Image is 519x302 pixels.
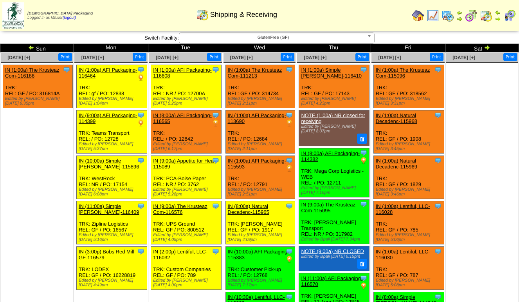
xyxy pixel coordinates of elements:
[137,119,145,127] img: PO
[285,157,293,165] img: Tooltip
[228,203,269,215] a: IN (8:00a) Natural Decadenc-115965
[503,9,516,22] img: calendarcustomer.gif
[212,248,220,255] img: Tooltip
[442,9,454,22] img: calendarprod.gif
[212,157,220,165] img: Tooltip
[63,66,70,74] img: Tooltip
[225,247,295,290] div: TRK: Customer Pick-up REL: / PO: 12768
[212,202,220,210] img: Tooltip
[2,2,24,29] img: zoroco-logo-small.webp
[373,65,444,108] div: TRK: REL: GF / PO: 318562
[360,282,368,290] img: PO
[58,53,72,61] button: Print
[376,96,444,106] div: Edited by [PERSON_NAME] [DATE] 3:31pm
[301,237,369,242] div: Edited by Bpali [DATE] 7:34pm
[412,9,424,22] img: home.gif
[151,156,222,199] div: TRK: PCA-Boise Paper REL: NR / PO: 3762
[153,96,221,106] div: Edited by [PERSON_NAME] [DATE] 5:25pm
[153,112,212,124] a: IN (8:00a) AFI Packaging-116565
[228,142,295,151] div: Edited by [PERSON_NAME] [DATE] 2:11pm
[299,65,369,108] div: TRK: REL: GF / PO: 17143
[301,150,360,162] a: IN (8:00a) AFI Packaging-114382
[301,112,365,124] a: NOTE (1:00a) NR closed for receiving
[304,55,326,60] a: [DATE] [+]
[156,55,178,60] span: [DATE] [+]
[79,203,139,215] a: IN (11:00a) Simple [PERSON_NAME]-116409
[228,112,287,124] a: IN (1:00a) AFI Packaging-113690
[360,149,368,157] img: Tooltip
[133,53,146,61] button: Print
[301,124,366,134] div: Edited by [PERSON_NAME] [DATE] 8:07pm
[357,259,367,269] button: Delete Note
[456,16,463,22] img: arrowright.gif
[373,201,444,244] div: TRK: REL: GF / PO: 785
[285,293,293,301] img: Tooltip
[79,187,147,197] div: Edited by [PERSON_NAME] [DATE] 6:08pm
[360,157,368,165] img: PO
[196,8,209,21] img: calendarinout.gif
[207,53,221,61] button: Print
[5,96,72,106] div: Edited by [PERSON_NAME] [DATE] 9:35pm
[480,9,492,22] img: calendarinout.gif
[28,44,34,51] img: arrowleft.gif
[212,111,220,119] img: Tooltip
[79,158,139,170] a: IN (10:00a) Simple [PERSON_NAME]-115896
[434,111,442,119] img: Tooltip
[153,203,207,215] a: IN (9:00a) The Krusteaz Com-116576
[301,248,364,254] a: NOTE (9:00a) NR CLOSED
[76,247,147,290] div: TRK: LODEX REL: GF / PO: 16228819
[452,55,475,60] span: [DATE] [+]
[225,156,295,199] div: TRK: REL: / PO: 12791
[495,16,501,22] img: arrowright.gif
[285,66,293,74] img: Tooltip
[228,278,295,288] div: Edited by [PERSON_NAME] [DATE] 7:17pm
[376,249,430,260] a: IN (1:00a) Lentiful, LLC-116030
[137,74,145,81] img: PO
[7,55,30,60] span: [DATE] [+]
[299,148,369,197] div: TRK: Mega Corp Logistics - WEB REL: / PO: 12711
[434,202,442,210] img: Tooltip
[151,110,222,154] div: TRK: REL: / PO: 12842
[228,187,295,197] div: Edited by [PERSON_NAME] [DATE] 2:51pm
[228,96,295,106] div: Edited by [PERSON_NAME] [DATE] 2:11pm
[225,201,295,244] div: TRK: [PERSON_NAME] REL: GF / PO: 1917
[223,44,296,52] td: Wed
[484,44,490,51] img: arrowright.gif
[301,186,369,195] div: Edited by [PERSON_NAME] [DATE] 7:16pm
[378,55,401,60] a: [DATE] [+]
[79,142,147,151] div: Edited by [PERSON_NAME] [DATE] 5:37pm
[79,233,147,242] div: Edited by [PERSON_NAME] [DATE] 5:16pm
[285,202,293,210] img: Tooltip
[434,66,442,74] img: Tooltip
[434,293,442,301] img: Tooltip
[228,233,295,242] div: Edited by [PERSON_NAME] [DATE] 4:09pm
[151,247,222,290] div: TRK: Custom Companies REL: GF / PO: 789
[376,203,430,215] a: IN (1:00a) Lentiful, LLC-116028
[153,142,221,151] div: Edited by [PERSON_NAME] [DATE] 6:17pm
[137,66,145,74] img: Tooltip
[212,119,220,127] img: PO
[360,200,368,208] img: Tooltip
[153,158,215,170] a: IN (9:00a) Appetite for Hea-115089
[285,119,293,127] img: PO
[79,278,147,288] div: Edited by [PERSON_NAME] [DATE] 4:49pm
[151,65,222,108] div: TRK: REL: NR / PO: 12700A
[445,44,519,52] td: Sat
[373,156,444,199] div: TRK: REL: GF / PO: 1829
[503,53,517,61] button: Print
[228,249,289,260] a: IN (10:00a) AFI Packaging-115383
[301,275,362,287] a: IN (11:00a) AFI Packaging-116570
[434,157,442,165] img: Tooltip
[153,233,221,242] div: Edited by [PERSON_NAME] [DATE] 4:05pm
[376,158,417,170] a: IN (1:00a) Natural Decadenc-115969
[299,199,369,244] div: TRK: [PERSON_NAME] Transport REL: NR / PO: 317982
[376,142,444,151] div: Edited by [PERSON_NAME] [DATE] 3:45pm
[301,254,366,259] div: Edited by Bpali [DATE] 6:15pm
[228,158,287,170] a: IN (1:00a) AFI Packaging-115593
[373,110,444,154] div: TRK: REL: GF / PO: 1908
[285,111,293,119] img: Tooltip
[373,247,444,290] div: TRK: REL: GF / PO: 787
[285,165,293,172] img: PO
[357,134,367,144] button: Delete Note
